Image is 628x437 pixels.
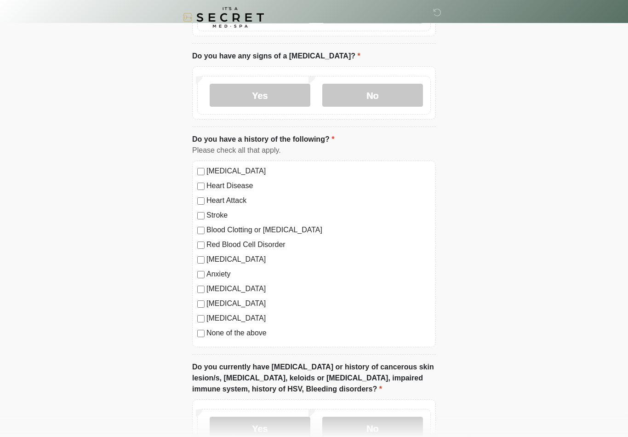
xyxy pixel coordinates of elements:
label: No [322,84,423,107]
label: Red Blood Cell Disorder [206,239,431,250]
label: Blood Clotting or [MEDICAL_DATA] [206,224,431,236]
label: Heart Attack [206,195,431,206]
div: Please check all that apply. [192,145,436,156]
input: [MEDICAL_DATA] [197,168,205,175]
label: [MEDICAL_DATA] [206,254,431,265]
label: [MEDICAL_DATA] [206,298,431,309]
label: Stroke [206,210,431,221]
input: Blood Clotting or [MEDICAL_DATA] [197,227,205,234]
label: Yes [210,84,310,107]
img: It's A Secret Med Spa Logo [183,7,264,28]
input: [MEDICAL_DATA] [197,315,205,322]
label: None of the above [206,328,431,339]
input: None of the above [197,330,205,337]
label: Do you have a history of the following? [192,134,334,145]
label: Do you currently have [MEDICAL_DATA] or history of cancerous skin lesion/s, [MEDICAL_DATA], keloi... [192,362,436,395]
label: [MEDICAL_DATA] [206,166,431,177]
input: Stroke [197,212,205,219]
label: [MEDICAL_DATA] [206,283,431,294]
input: [MEDICAL_DATA] [197,286,205,293]
label: Heart Disease [206,180,431,191]
input: Anxiety [197,271,205,278]
input: Heart Attack [197,197,205,205]
input: Red Blood Cell Disorder [197,241,205,249]
input: [MEDICAL_DATA] [197,256,205,264]
label: Do you have any signs of a [MEDICAL_DATA]? [192,51,360,62]
input: Heart Disease [197,183,205,190]
label: Anxiety [206,269,431,280]
label: [MEDICAL_DATA] [206,313,431,324]
input: [MEDICAL_DATA] [197,300,205,308]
